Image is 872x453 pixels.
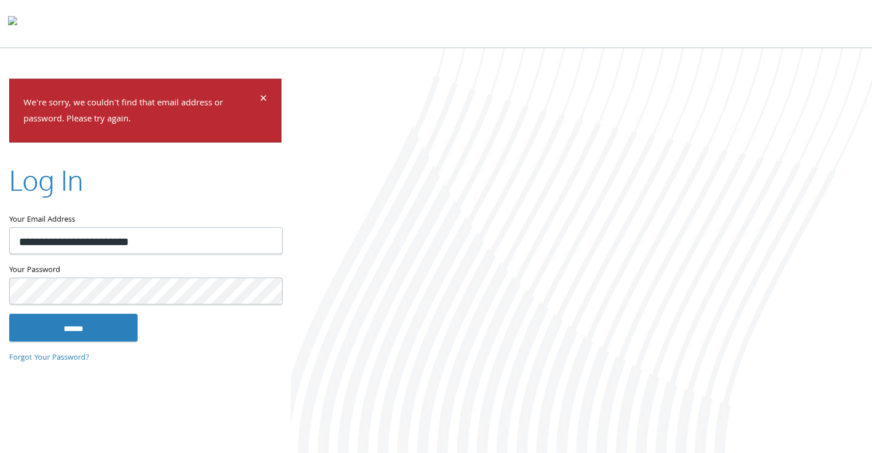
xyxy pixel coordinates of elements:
span: × [260,88,267,111]
label: Your Password [9,263,281,278]
img: todyl-logo-dark.svg [8,12,17,35]
p: We're sorry, we couldn't find that email address or password. Please try again. [24,95,258,128]
h2: Log In [9,161,83,199]
button: Dismiss alert [260,93,267,107]
a: Forgot Your Password? [9,351,89,364]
